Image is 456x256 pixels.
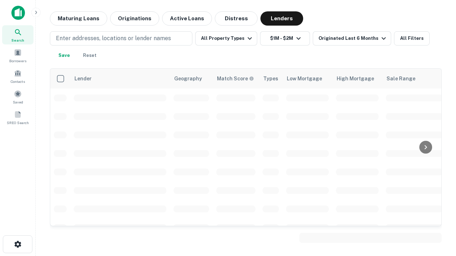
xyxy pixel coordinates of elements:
span: Borrowers [9,58,26,64]
span: Contacts [11,79,25,84]
button: Lenders [260,11,303,26]
th: Lender [70,69,170,89]
button: Save your search to get updates of matches that match your search criteria. [53,48,76,63]
div: Types [263,74,278,83]
button: Reset [78,48,101,63]
button: Maturing Loans [50,11,107,26]
th: Types [259,69,283,89]
button: All Filters [394,31,430,46]
button: $1M - $2M [260,31,310,46]
div: Sale Range [387,74,415,83]
div: High Mortgage [337,74,374,83]
span: SREO Search [7,120,29,126]
a: Search [2,25,33,44]
button: Enter addresses, locations or lender names [50,31,192,46]
th: Low Mortgage [283,69,332,89]
img: capitalize-icon.png [11,6,25,20]
a: Saved [2,87,33,106]
button: Originated Last 6 Months [313,31,391,46]
div: Geography [174,74,202,83]
a: Borrowers [2,46,33,65]
div: Lender [74,74,92,83]
iframe: Chat Widget [420,199,456,233]
button: Originations [110,11,159,26]
th: High Mortgage [332,69,382,89]
a: SREO Search [2,108,33,127]
a: Contacts [2,66,33,86]
button: Distress [215,11,258,26]
div: Capitalize uses an advanced AI algorithm to match your search with the best lender. The match sco... [217,75,254,82]
th: Capitalize uses an advanced AI algorithm to match your search with the best lender. The match sco... [213,69,259,89]
div: Originated Last 6 Months [318,34,388,43]
div: Low Mortgage [287,74,322,83]
button: Active Loans [162,11,212,26]
p: Enter addresses, locations or lender names [56,34,171,43]
th: Sale Range [382,69,446,89]
button: All Property Types [195,31,257,46]
span: Saved [13,99,23,105]
th: Geography [170,69,213,89]
h6: Match Score [217,75,253,82]
span: Search [11,37,24,43]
